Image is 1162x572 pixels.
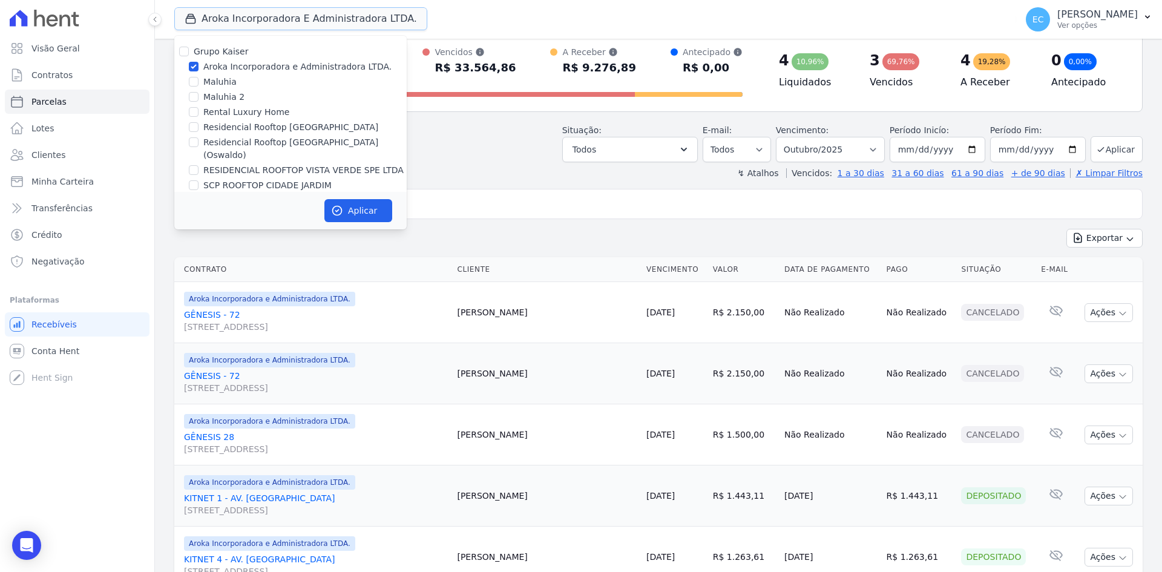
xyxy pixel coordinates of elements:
td: [PERSON_NAME] [452,282,642,343]
button: Aplicar [324,199,392,222]
span: Negativação [31,255,85,268]
div: Open Intercom Messenger [12,531,41,560]
p: Ver opções [1057,21,1138,30]
a: Clientes [5,143,149,167]
div: 4 [779,51,789,70]
td: R$ 1.500,00 [708,404,780,465]
a: GÊNESIS - 72[STREET_ADDRESS] [184,370,447,394]
a: Conta Hent [5,339,149,363]
td: [PERSON_NAME] [452,465,642,527]
div: Depositado [961,487,1026,504]
h4: Antecipado [1051,75,1123,90]
th: Vencimento [642,257,708,282]
h4: A Receber [960,75,1032,90]
a: Visão Geral [5,36,149,61]
span: Conta Hent [31,345,79,357]
td: R$ 2.150,00 [708,343,780,404]
td: Não Realizado [780,343,882,404]
span: Aroka Incorporadora e Administradora LTDA. [184,414,355,429]
label: Maluhia [203,76,237,88]
th: Valor [708,257,780,282]
span: Contratos [31,69,73,81]
a: GÊNESIS - 72[STREET_ADDRESS] [184,309,447,333]
label: Rental Luxury Home [203,106,289,119]
input: Buscar por nome do lote ou do cliente [197,192,1137,216]
span: Parcelas [31,96,67,108]
th: Situação [956,257,1036,282]
span: [STREET_ADDRESS] [184,382,447,394]
span: Aroka Incorporadora e Administradora LTDA. [184,353,355,367]
a: 1 a 30 dias [838,168,884,178]
button: Exportar [1066,229,1143,248]
label: E-mail: [703,125,732,135]
label: Vencidos: [786,168,832,178]
td: [PERSON_NAME] [452,404,642,465]
a: Parcelas [5,90,149,114]
a: [DATE] [646,552,675,562]
td: [DATE] [780,465,882,527]
div: Plataformas [10,293,145,307]
label: Maluhia 2 [203,91,245,104]
div: Depositado [961,548,1026,565]
th: Data de Pagamento [780,257,882,282]
label: Residencial Rooftop [GEOGRAPHIC_DATA] [203,121,378,134]
span: Todos [573,142,596,157]
h4: Liquidados [779,75,850,90]
td: R$ 1.443,11 [882,465,957,527]
label: RESIDENCIAL ROOFTOP VISTA VERDE SPE LTDA [203,164,404,177]
th: Cliente [452,257,642,282]
a: Recebíveis [5,312,149,337]
div: 0,00% [1064,53,1097,70]
span: Recebíveis [31,318,77,330]
td: R$ 1.443,11 [708,465,780,527]
div: R$ 33.564,86 [435,58,516,77]
span: EC [1032,15,1044,24]
div: 19,28% [973,53,1011,70]
label: Aroka Incorporadora e Administradora LTDA. [203,61,392,73]
a: [DATE] [646,430,675,439]
span: Crédito [31,229,62,241]
a: Negativação [5,249,149,274]
th: Pago [882,257,957,282]
th: Contrato [174,257,452,282]
td: R$ 2.150,00 [708,282,780,343]
th: E-mail [1036,257,1075,282]
span: Aroka Incorporadora e Administradora LTDA. [184,536,355,551]
label: Residencial Rooftop [GEOGRAPHIC_DATA] (Oswaldo) [203,136,407,162]
div: 4 [960,51,971,70]
div: Cancelado [961,365,1024,382]
span: Transferências [31,202,93,214]
h4: Vencidos [870,75,941,90]
label: SCP ROOFTOP CIDADE JARDIM [203,179,332,192]
a: [DATE] [646,307,675,317]
td: Não Realizado [780,404,882,465]
div: Cancelado [961,426,1024,443]
button: Ações [1085,303,1133,322]
p: [PERSON_NAME] [1057,8,1138,21]
div: R$ 0,00 [683,58,743,77]
label: Período Fim: [990,124,1086,137]
td: [PERSON_NAME] [452,343,642,404]
span: [STREET_ADDRESS] [184,321,447,333]
a: + de 90 dias [1011,168,1065,178]
a: Crédito [5,223,149,247]
a: [DATE] [646,491,675,501]
label: Grupo Kaiser [194,47,248,56]
a: KITNET 1 - AV. [GEOGRAPHIC_DATA][STREET_ADDRESS] [184,492,447,516]
button: Aroka Incorporadora E Administradora LTDA. [174,7,427,30]
span: Minha Carteira [31,176,94,188]
div: Vencidos [435,46,516,58]
span: Visão Geral [31,42,80,54]
td: Não Realizado [882,343,957,404]
div: Antecipado [683,46,743,58]
span: [STREET_ADDRESS] [184,504,447,516]
button: Ações [1085,426,1133,444]
a: [DATE] [646,369,675,378]
a: GÊNESIS 28[STREET_ADDRESS] [184,431,447,455]
span: Aroka Incorporadora e Administradora LTDA. [184,292,355,306]
a: 31 a 60 dias [891,168,944,178]
div: A Receber [562,46,635,58]
div: 10,96% [792,53,829,70]
button: Aplicar [1091,136,1143,162]
label: Período Inicío: [890,125,949,135]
